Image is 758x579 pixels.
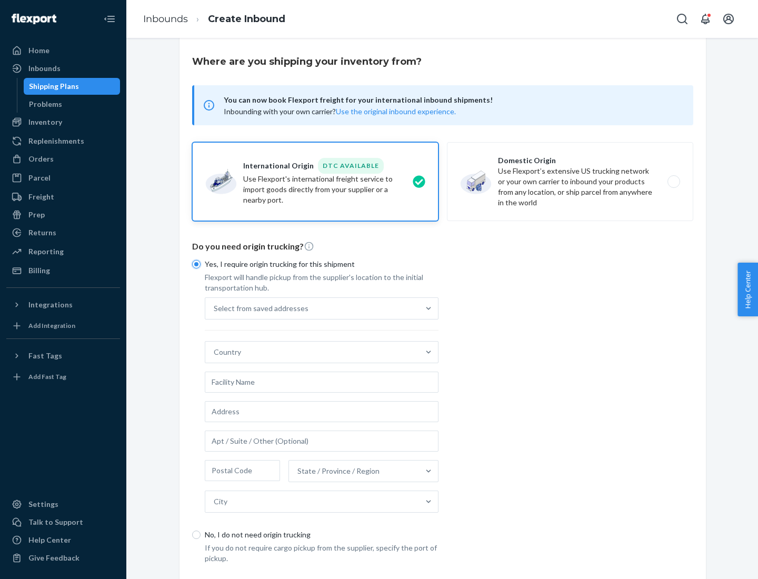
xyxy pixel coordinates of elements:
div: City [214,496,227,507]
a: Create Inbound [208,13,285,25]
a: Returns [6,224,120,241]
div: Add Fast Tag [28,372,66,381]
a: Reporting [6,243,120,260]
button: Integrations [6,296,120,313]
div: Orders [28,154,54,164]
button: Open account menu [718,8,739,29]
a: Add Integration [6,317,120,334]
div: Select from saved addresses [214,303,308,314]
button: Fast Tags [6,347,120,364]
a: Orders [6,151,120,167]
input: Address [205,401,438,422]
div: Freight [28,192,54,202]
div: Help Center [28,535,71,545]
div: Shipping Plans [29,81,79,92]
div: Fast Tags [28,351,62,361]
a: Billing [6,262,120,279]
div: Billing [28,265,50,276]
button: Open Search Box [672,8,693,29]
button: Give Feedback [6,550,120,566]
div: Problems [29,99,62,109]
div: Talk to Support [28,517,83,527]
input: Apt / Suite / Other (Optional) [205,431,438,452]
div: Prep [28,209,45,220]
input: Postal Code [205,460,280,481]
a: Talk to Support [6,514,120,531]
div: Give Feedback [28,553,79,563]
div: Reporting [28,246,64,257]
a: Parcel [6,169,120,186]
a: Settings [6,496,120,513]
div: Returns [28,227,56,238]
div: Integrations [28,300,73,310]
a: Inbounds [143,13,188,25]
button: Help Center [737,263,758,316]
h3: Where are you shipping your inventory from? [192,55,422,68]
div: Add Integration [28,321,75,330]
input: Facility Name [205,372,438,393]
a: Prep [6,206,120,223]
div: Replenishments [28,136,84,146]
p: Yes, I require origin trucking for this shipment [205,259,438,269]
a: Add Fast Tag [6,368,120,385]
p: Flexport will handle pickup from the supplier's location to the initial transportation hub. [205,272,438,293]
a: Freight [6,188,120,205]
ol: breadcrumbs [135,4,294,35]
div: Parcel [28,173,51,183]
div: Inventory [28,117,62,127]
p: If you do not require cargo pickup from the supplier, specify the port of pickup. [205,543,438,564]
a: Shipping Plans [24,78,121,95]
a: Replenishments [6,133,120,149]
img: Flexport logo [12,14,56,24]
div: Settings [28,499,58,510]
input: No, I do not need origin trucking [192,531,201,539]
a: Help Center [6,532,120,548]
div: Inbounds [28,63,61,74]
button: Use the original inbound experience. [336,106,456,117]
div: State / Province / Region [297,466,380,476]
a: Home [6,42,120,59]
button: Open notifications [695,8,716,29]
a: Inbounds [6,60,120,77]
button: Close Navigation [99,8,120,29]
input: Yes, I require origin trucking for this shipment [192,260,201,268]
p: No, I do not need origin trucking [205,530,438,540]
a: Problems [24,96,121,113]
div: Home [28,45,49,56]
div: Country [214,347,241,357]
span: Inbounding with your own carrier? [224,107,456,116]
span: You can now book Flexport freight for your international inbound shipments! [224,94,681,106]
a: Inventory [6,114,120,131]
p: Do you need origin trucking? [192,241,693,253]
